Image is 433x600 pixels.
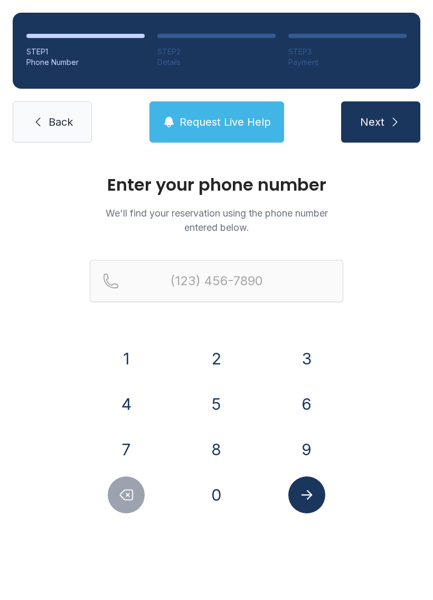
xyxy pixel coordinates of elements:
[198,476,235,513] button: 0
[288,431,325,468] button: 9
[288,476,325,513] button: Submit lookup form
[288,386,325,423] button: 6
[288,340,325,377] button: 3
[360,115,384,129] span: Next
[157,46,276,57] div: STEP 2
[288,46,407,57] div: STEP 3
[108,386,145,423] button: 4
[108,476,145,513] button: Delete number
[198,386,235,423] button: 5
[108,431,145,468] button: 7
[180,115,271,129] span: Request Live Help
[90,176,343,193] h1: Enter your phone number
[26,57,145,68] div: Phone Number
[198,431,235,468] button: 8
[26,46,145,57] div: STEP 1
[108,340,145,377] button: 1
[49,115,73,129] span: Back
[90,260,343,302] input: Reservation phone number
[198,340,235,377] button: 2
[288,57,407,68] div: Payment
[90,206,343,235] p: We'll find your reservation using the phone number entered below.
[157,57,276,68] div: Details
